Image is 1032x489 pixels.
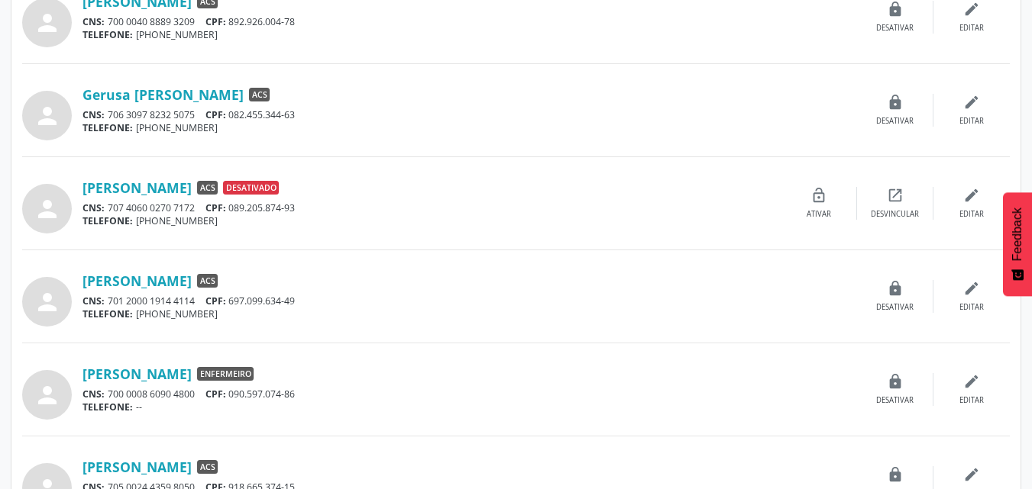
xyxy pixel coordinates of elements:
[34,102,61,130] i: person
[82,294,105,307] span: CNS:
[82,365,192,382] a: [PERSON_NAME]
[876,116,914,127] div: Desativar
[197,367,254,381] span: Enfermeiro
[963,1,980,18] i: edit
[887,373,904,390] i: lock
[959,209,984,220] div: Editar
[82,458,192,475] a: [PERSON_NAME]
[205,201,226,214] span: CPF:
[82,86,244,103] a: Gerusa [PERSON_NAME]
[82,401,857,413] div: --
[197,274,218,288] span: ACS
[82,28,857,41] div: [PHONE_NUMBER]
[82,401,133,413] span: TELEFONE:
[34,381,61,409] i: person
[34,9,61,37] i: person
[82,15,105,28] span: CNS:
[959,116,984,127] div: Editar
[82,108,857,121] div: 706 3097 8232 5075 082.455.344-63
[82,28,133,41] span: TELEFONE:
[205,108,226,121] span: CPF:
[205,15,226,28] span: CPF:
[82,388,105,401] span: CNS:
[807,209,831,220] div: Ativar
[82,121,857,134] div: [PHONE_NUMBER]
[82,15,857,28] div: 700 0040 8889 3209 892.926.004-78
[34,288,61,316] i: person
[959,23,984,34] div: Editar
[887,1,904,18] i: lock
[876,302,914,313] div: Desativar
[82,272,192,289] a: [PERSON_NAME]
[963,280,980,297] i: edit
[1011,208,1024,261] span: Feedback
[963,187,980,204] i: edit
[197,460,218,474] span: ACS
[82,388,857,401] div: 700 0008 6090 4800 090.597.074-86
[249,88,270,101] span: ACS
[959,302,984,313] div: Editar
[82,307,857,320] div: [PHONE_NUMBER]
[887,280,904,297] i: lock
[887,466,904,483] i: lock
[82,121,133,134] span: TELEFONE:
[871,209,919,220] div: Desvincular
[82,307,133,320] span: TELEFONE:
[197,181,218,195] span: ACS
[82,108,105,121] span: CNS:
[963,94,980,111] i: edit
[82,179,192,196] a: [PERSON_NAME]
[810,187,827,204] i: lock_open
[887,94,904,111] i: lock
[887,187,904,204] i: open_in_new
[1003,192,1032,296] button: Feedback - Mostrar pesquisa
[82,201,781,214] div: 707 4060 0270 7172 089.205.874-93
[82,214,133,227] span: TELEFONE:
[82,294,857,307] div: 701 2000 1914 4114 697.099.634-49
[959,395,984,406] div: Editar
[34,195,61,223] i: person
[205,388,226,401] span: CPF:
[82,201,105,214] span: CNS:
[82,214,781,227] div: [PHONE_NUMBER]
[223,181,279,195] span: Desativado
[876,395,914,406] div: Desativar
[963,466,980,483] i: edit
[876,23,914,34] div: Desativar
[205,294,226,307] span: CPF:
[963,373,980,390] i: edit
